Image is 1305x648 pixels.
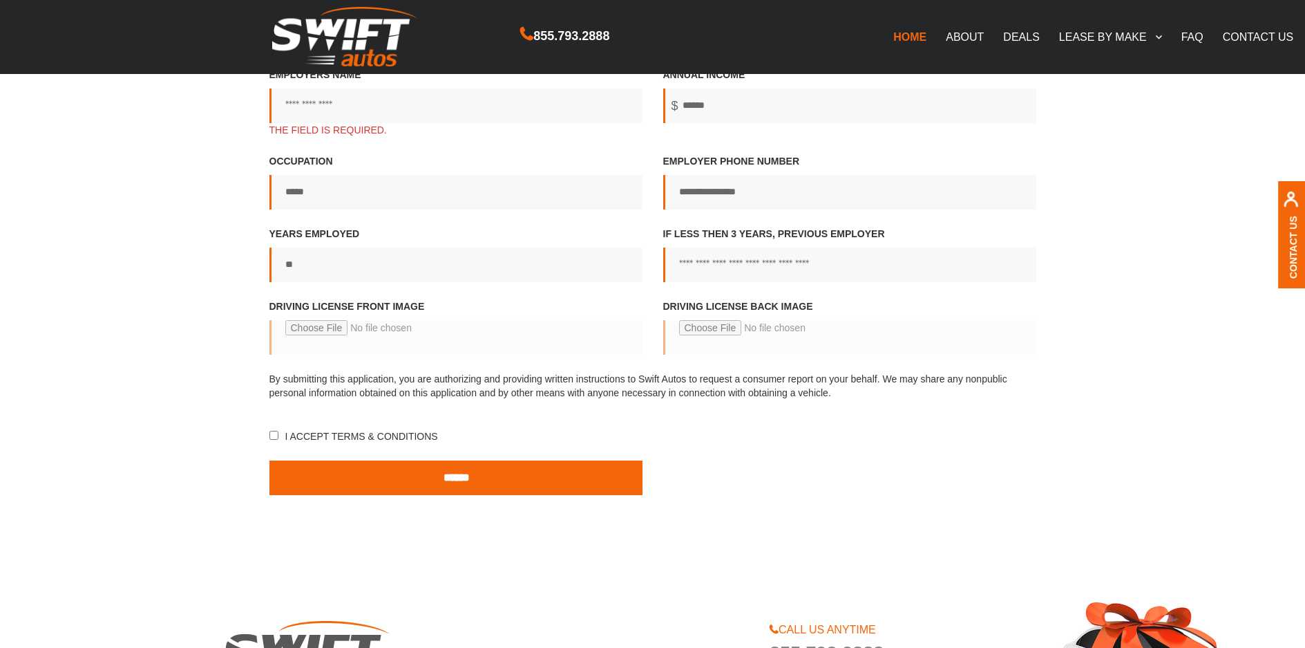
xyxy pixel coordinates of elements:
label: Driving License front image [269,299,642,369]
p: By submitting this application, you are authorizing and providing written instructions to Swift A... [269,372,1036,400]
input: Years employed [269,248,642,282]
a: FAQ [1172,22,1213,51]
input: Annual income [663,89,1036,123]
label: Employer phone number [663,154,1036,210]
label: Years employed [269,227,642,282]
span: I accept Terms & Conditions [283,431,438,442]
label: Driving license back image [663,299,1036,369]
input: Driving License front image [269,320,642,355]
a: 855.793.2888 [520,30,609,42]
a: HOME [884,22,936,51]
a: DEALS [993,22,1049,51]
label: Employers name [269,68,642,137]
span: 855.793.2888 [533,26,609,46]
input: Occupation [269,175,642,210]
input: Employers name [269,89,642,123]
img: contact us, iconuser [1283,192,1299,216]
input: Driving license back image [663,320,1036,355]
a: LEASE BY MAKE [1049,22,1172,51]
img: Swift Autos [272,7,417,67]
input: If less then 3 years, Previous employer [663,248,1036,282]
label: Annual income [663,68,1036,123]
label: Occupation [269,154,642,210]
a: CONTACT US [1213,22,1304,51]
input: Employer phone number [663,175,1036,210]
span: The field is required. [269,123,642,137]
input: I accept Terms & Conditions [269,431,278,440]
label: If less then 3 years, Previous employer [663,227,1036,282]
a: Contact Us [1288,216,1299,279]
a: ABOUT [936,22,993,51]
